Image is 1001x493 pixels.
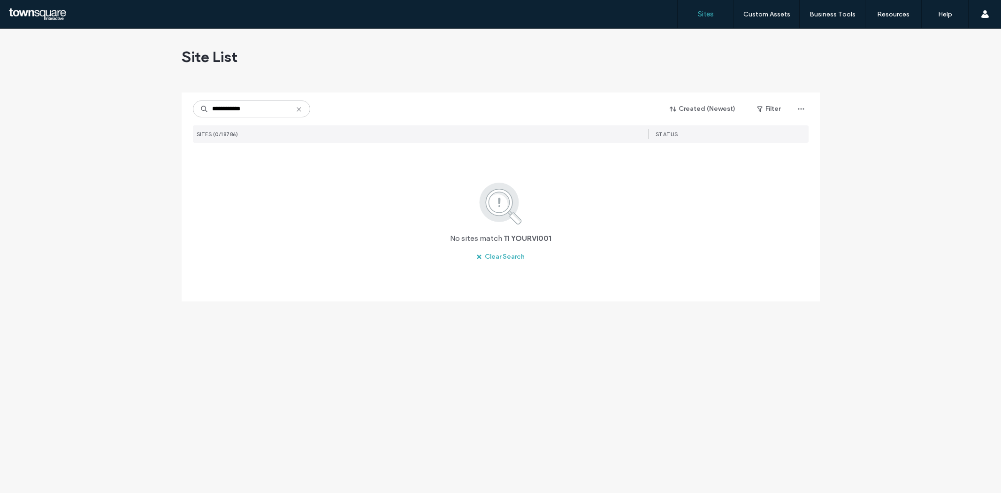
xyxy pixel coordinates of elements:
[468,249,533,264] button: Clear Search
[662,101,744,116] button: Created (Newest)
[450,233,502,244] span: No sites match
[197,131,238,138] span: SITES (0/18786)
[504,233,551,244] span: TI YOURVI001
[810,10,856,18] label: Business Tools
[698,10,714,18] label: Sites
[466,181,535,226] img: search.svg
[656,131,678,138] span: STATUS
[877,10,909,18] label: Resources
[748,101,790,116] button: Filter
[182,47,237,66] span: Site List
[743,10,790,18] label: Custom Assets
[938,10,952,18] label: Help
